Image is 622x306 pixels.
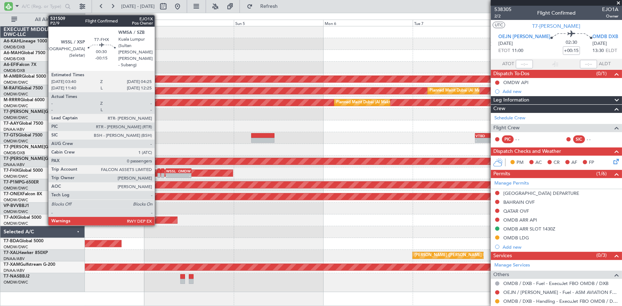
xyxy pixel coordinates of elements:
span: M-AMBR [4,74,22,79]
a: Schedule Crew [494,115,525,122]
span: T7-FHX [4,168,19,173]
span: T7-BDA [4,239,19,243]
div: OMDB ARR SLOT 1430Z [503,226,555,232]
span: EJO1A [602,6,618,13]
span: T7-ONEX [4,192,22,196]
a: OMDB / DXB - Fuel - ExecuJet FBO OMDB / DXB [503,280,608,286]
div: OMDW API [503,79,529,85]
a: OMDB/DXB [4,150,25,156]
span: T7-[PERSON_NAME] [4,110,45,114]
a: T7-[PERSON_NAME]Global 6000 [4,157,69,161]
a: M-AMBRGlobal 5000 [4,74,46,79]
span: 13:30 [592,47,604,55]
div: - [166,173,179,178]
div: OMDB LDG [503,235,529,241]
div: Sat 4 [144,20,233,26]
span: Permits [493,170,510,178]
a: A6-KAHLineage 1000 [4,39,47,43]
div: Add new [503,88,618,94]
a: DNAA/ABV [4,268,25,273]
a: OMDW/DWC [4,115,28,120]
a: T7-GTSGlobal 7500 [4,133,42,138]
span: Flight Crew [493,124,520,132]
a: OMDB/DXB [4,56,25,62]
span: (0/3) [596,251,607,259]
a: Manage Services [494,262,530,269]
div: SIC [573,135,585,143]
span: [DATE] [498,40,513,47]
a: T7-NASBBJ2 [4,274,30,279]
a: T7-AAYGlobal 7500 [4,121,43,126]
input: --:-- [516,60,533,68]
span: OEJN [PERSON_NAME] [498,33,550,41]
span: Services [493,252,512,260]
a: OEJN / [PERSON_NAME] - Fuel - ASM AVIATION FUEL [503,289,618,295]
button: Refresh [243,1,286,12]
span: Leg Information [493,96,529,104]
span: OMDB DXB [592,33,618,41]
a: VP-BVVBBJ1 [4,204,29,208]
div: - - [587,136,603,142]
span: T7-[PERSON_NAME] [4,157,45,161]
span: (1/6) [596,170,607,177]
span: T7-AIX [4,216,17,220]
a: T7-FHXGlobal 5000 [4,168,43,173]
a: OMDW/DWC [4,197,28,203]
span: Crew [493,105,505,113]
span: [DATE] [592,40,607,47]
span: PM [516,159,524,166]
div: BAHRAIN OVF [503,199,535,205]
a: T7-[PERSON_NAME]Global 7500 [4,110,69,114]
span: A6-EFI [4,63,17,67]
a: OMDW/DWC [4,209,28,214]
span: Owner [602,13,618,19]
div: WSSL [166,169,179,173]
div: [PERSON_NAME] ([PERSON_NAME] Intl) [415,250,489,261]
a: T7-XALHawker 850XP [4,251,48,255]
span: Others [493,271,509,279]
a: T7-[PERSON_NAME]Global 6000 [4,145,69,149]
span: AF [571,159,577,166]
div: Add new [503,244,618,250]
a: OMDW/DWC [4,92,28,97]
button: UTC [493,22,505,28]
a: M-RAFIGlobal 7500 [4,86,43,90]
a: DNAA/ABV [4,256,25,261]
div: Tue 7 [413,20,502,26]
span: T7-[PERSON_NAME] [533,22,581,30]
a: OMDW/DWC [4,139,28,144]
span: T7-NAS [4,274,19,279]
span: A6-MAH [4,51,21,55]
a: T7-ONEXFalcon 8X [4,192,42,196]
div: - [179,173,191,178]
div: VTBD [476,134,498,138]
div: Flight Confirmed [537,10,576,17]
a: T7-AIXGlobal 5000 [4,216,41,220]
span: All Aircraft [19,17,75,22]
button: All Aircraft [8,14,77,25]
div: PIC [502,135,514,143]
div: Mon 6 [323,20,413,26]
span: A6-KAH [4,39,20,43]
a: OMDB/DXB [4,45,25,50]
span: 2/2 [494,13,512,19]
span: 11:00 [512,47,523,55]
input: A/C (Reg. or Type) [22,1,63,12]
div: Fri 3 [55,20,144,26]
span: (0/1) [596,70,607,77]
div: Sun 5 [234,20,323,26]
a: DNAA/ABV [4,162,25,167]
span: FP [589,159,594,166]
a: DNAA/ABV [4,127,25,132]
div: OMDB ARR API [503,217,537,223]
a: OMDW/DWC [4,280,28,285]
a: T7-XAMGulfstream G-200 [4,263,55,267]
a: OMDB/DXB [4,68,25,73]
span: 538305 [494,6,512,13]
a: OMDW/DWC [4,174,28,179]
span: [DATE] - [DATE] [121,3,155,10]
a: OMDW/DWC [4,221,28,226]
a: M-RRRRGlobal 6000 [4,98,45,102]
a: T7-P1MPG-650ER [4,180,39,185]
span: T7-XAL [4,251,18,255]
